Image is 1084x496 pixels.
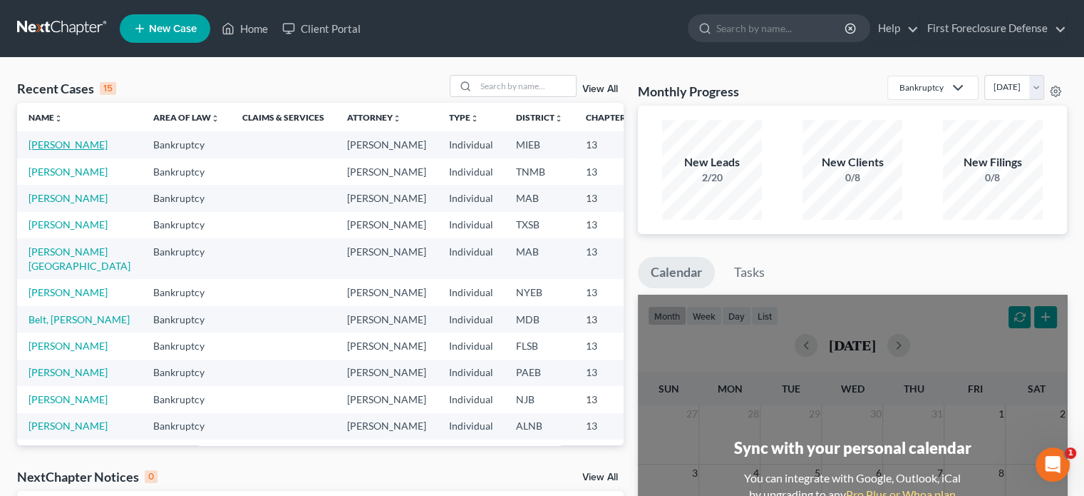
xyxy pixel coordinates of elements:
[438,279,505,305] td: Individual
[574,238,646,279] td: 13
[275,16,368,41] a: Client Portal
[29,393,108,405] a: [PERSON_NAME]
[574,440,646,466] td: 13
[505,386,574,413] td: NJB
[505,158,574,185] td: TNMB
[554,114,563,123] i: unfold_more
[336,360,438,386] td: [PERSON_NAME]
[470,114,479,123] i: unfold_more
[142,413,231,440] td: Bankruptcy
[438,306,505,333] td: Individual
[1036,447,1070,482] iframe: Intercom live chat
[145,470,158,483] div: 0
[582,472,618,482] a: View All
[336,333,438,359] td: [PERSON_NAME]
[142,306,231,333] td: Bankruptcy
[943,171,1043,185] div: 0/8
[142,158,231,185] td: Bankruptcy
[449,112,479,123] a: Typeunfold_more
[802,154,902,171] div: New Clients
[336,158,438,185] td: [PERSON_NAME]
[662,154,762,171] div: New Leads
[336,386,438,413] td: [PERSON_NAME]
[438,386,505,413] td: Individual
[336,306,438,333] td: [PERSON_NAME]
[215,16,275,41] a: Home
[347,112,401,123] a: Attorneyunfold_more
[100,82,116,95] div: 15
[211,114,220,123] i: unfold_more
[29,340,108,352] a: [PERSON_NAME]
[505,131,574,158] td: MIEB
[574,360,646,386] td: 13
[153,112,220,123] a: Area of Lawunfold_more
[871,16,919,41] a: Help
[438,158,505,185] td: Individual
[574,185,646,211] td: 13
[505,238,574,279] td: MAB
[336,238,438,279] td: [PERSON_NAME]
[142,238,231,279] td: Bankruptcy
[29,112,63,123] a: Nameunfold_more
[29,192,108,204] a: [PERSON_NAME]
[438,360,505,386] td: Individual
[29,166,108,178] a: [PERSON_NAME]
[920,16,1066,41] a: First Foreclosure Defense
[582,84,618,94] a: View All
[505,279,574,305] td: NYEB
[438,185,505,211] td: Individual
[574,212,646,238] td: 13
[142,440,231,466] td: Bankruptcy
[142,333,231,359] td: Bankruptcy
[505,360,574,386] td: PAEB
[438,333,505,359] td: Individual
[586,112,634,123] a: Chapterunfold_more
[574,131,646,158] td: 13
[142,279,231,305] td: Bankruptcy
[17,80,116,97] div: Recent Cases
[149,24,197,34] span: New Case
[438,413,505,440] td: Individual
[505,333,574,359] td: FLSB
[438,440,505,466] td: Individual
[638,83,739,100] h3: Monthly Progress
[716,15,847,41] input: Search by name...
[231,103,336,131] th: Claims & Services
[505,440,574,466] td: KYWB
[574,413,646,440] td: 13
[662,171,762,185] div: 2/20
[574,386,646,413] td: 13
[142,212,231,238] td: Bankruptcy
[336,279,438,305] td: [PERSON_NAME]
[721,257,778,288] a: Tasks
[438,238,505,279] td: Individual
[336,413,438,440] td: [PERSON_NAME]
[336,440,438,466] td: [PERSON_NAME]
[54,114,63,123] i: unfold_more
[438,212,505,238] td: Individual
[516,112,563,123] a: Districtunfold_more
[505,413,574,440] td: ALNB
[29,286,108,298] a: [PERSON_NAME]
[505,212,574,238] td: TXSB
[29,366,108,378] a: [PERSON_NAME]
[638,257,715,288] a: Calendar
[393,114,401,123] i: unfold_more
[29,138,108,151] a: [PERSON_NAME]
[574,279,646,305] td: 13
[1065,447,1076,459] span: 1
[336,131,438,158] td: [PERSON_NAME]
[574,306,646,333] td: 13
[29,420,108,432] a: [PERSON_NAME]
[142,185,231,211] td: Bankruptcy
[574,158,646,185] td: 13
[943,154,1043,171] div: New Filings
[802,171,902,185] div: 0/8
[29,246,130,272] a: [PERSON_NAME][GEOGRAPHIC_DATA]
[142,131,231,158] td: Bankruptcy
[142,360,231,386] td: Bankruptcy
[17,468,158,485] div: NextChapter Notices
[899,81,944,93] div: Bankruptcy
[336,185,438,211] td: [PERSON_NAME]
[336,212,438,238] td: [PERSON_NAME]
